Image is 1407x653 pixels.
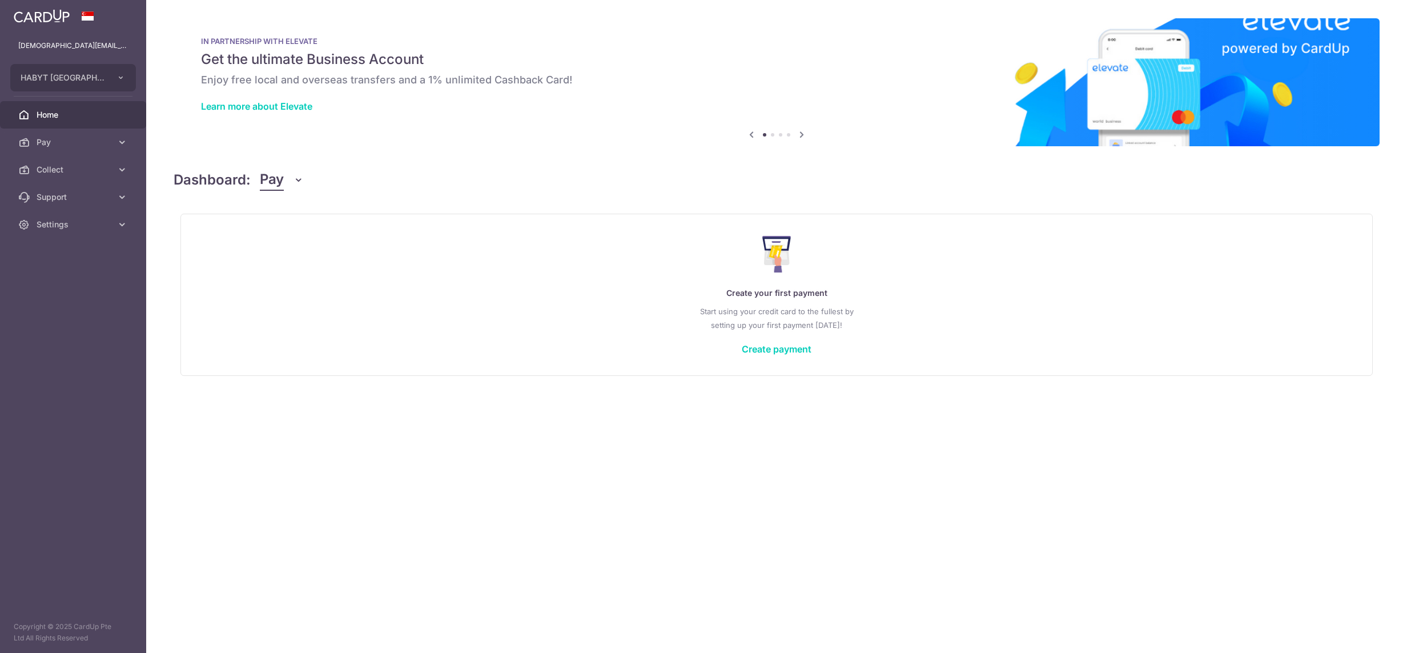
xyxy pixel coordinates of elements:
[201,73,1352,87] h6: Enjoy free local and overseas transfers and a 1% unlimited Cashback Card!
[201,101,312,112] a: Learn more about Elevate
[260,169,304,191] button: Pay
[37,191,112,203] span: Support
[762,236,791,273] img: Make Payment
[260,169,284,191] span: Pay
[37,109,112,121] span: Home
[18,40,128,51] p: [DEMOGRAPHIC_DATA][EMAIL_ADDRESS][DOMAIN_NAME]
[37,164,112,175] span: Collect
[204,286,1349,300] p: Create your first payment
[37,219,112,230] span: Settings
[204,305,1349,332] p: Start using your credit card to the fullest by setting up your first payment [DATE]!
[10,64,136,91] button: HABYT [GEOGRAPHIC_DATA] ONE PTE. LTD.
[174,18,1380,146] img: Renovation banner
[742,343,811,355] a: Create payment
[174,170,251,190] h4: Dashboard:
[14,9,70,23] img: CardUp
[21,72,105,83] span: HABYT [GEOGRAPHIC_DATA] ONE PTE. LTD.
[201,37,1352,46] p: IN PARTNERSHIP WITH ELEVATE
[37,137,112,148] span: Pay
[201,50,1352,69] h5: Get the ultimate Business Account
